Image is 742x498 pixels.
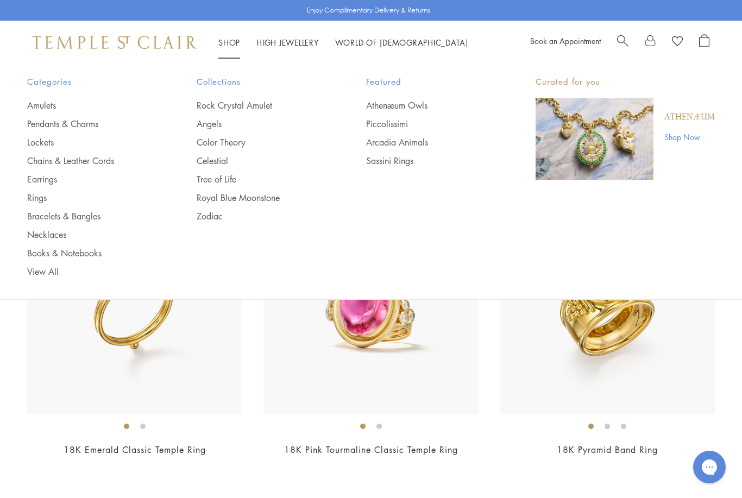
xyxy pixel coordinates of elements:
a: 18K Pink Tourmaline Classic Temple Ring [284,444,458,456]
a: Open Shopping Bag [699,34,709,51]
a: Lockets [27,136,153,148]
p: Enjoy Complimentary Delivery & Returns [307,5,430,16]
a: Necklaces [27,229,153,241]
a: Athenæum [664,111,715,123]
img: Temple St. Clair [33,36,197,49]
img: 18K Emerald Classic Temple Ring [27,199,242,414]
a: Books & Notebooks [27,247,153,259]
nav: Main navigation [218,36,468,49]
span: Collections [197,75,323,89]
a: 18K Pyramid Band Ring [557,444,658,456]
a: View Wishlist [672,34,683,51]
a: Celestial [197,155,323,167]
a: Color Theory [197,136,323,148]
a: Search [617,34,628,51]
span: Featured [366,75,492,89]
a: Rock Crystal Amulet [197,99,323,111]
a: Pendants & Charms [27,118,153,130]
a: View All [27,266,153,278]
a: High JewelleryHigh Jewellery [256,37,319,48]
a: Shop Now [664,131,715,143]
iframe: Gorgias live chat messenger [688,447,731,487]
a: Sassini Rings [366,155,492,167]
a: Amulets [27,99,153,111]
a: Chains & Leather Cords [27,155,153,167]
span: Categories [27,75,153,89]
a: 18K Emerald Classic Temple Ring [64,444,206,456]
a: Rings [27,192,153,204]
a: Angels [197,118,323,130]
a: Tree of Life [197,173,323,185]
p: Curated for you [536,75,715,89]
a: Book an Appointment [530,35,601,46]
a: Earrings [27,173,153,185]
a: Piccolissimi [366,118,492,130]
a: ShopShop [218,37,240,48]
img: 18K Pink Tourmaline Classic Temple Ring [263,199,478,414]
img: 18K Pyramid Band Ring [500,199,715,414]
a: World of [DEMOGRAPHIC_DATA]World of [DEMOGRAPHIC_DATA] [335,37,468,48]
a: Arcadia Animals [366,136,492,148]
a: Bracelets & Bangles [27,210,153,222]
a: Zodiac [197,210,323,222]
a: Athenæum Owls [366,99,492,111]
a: Royal Blue Moonstone [197,192,323,204]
